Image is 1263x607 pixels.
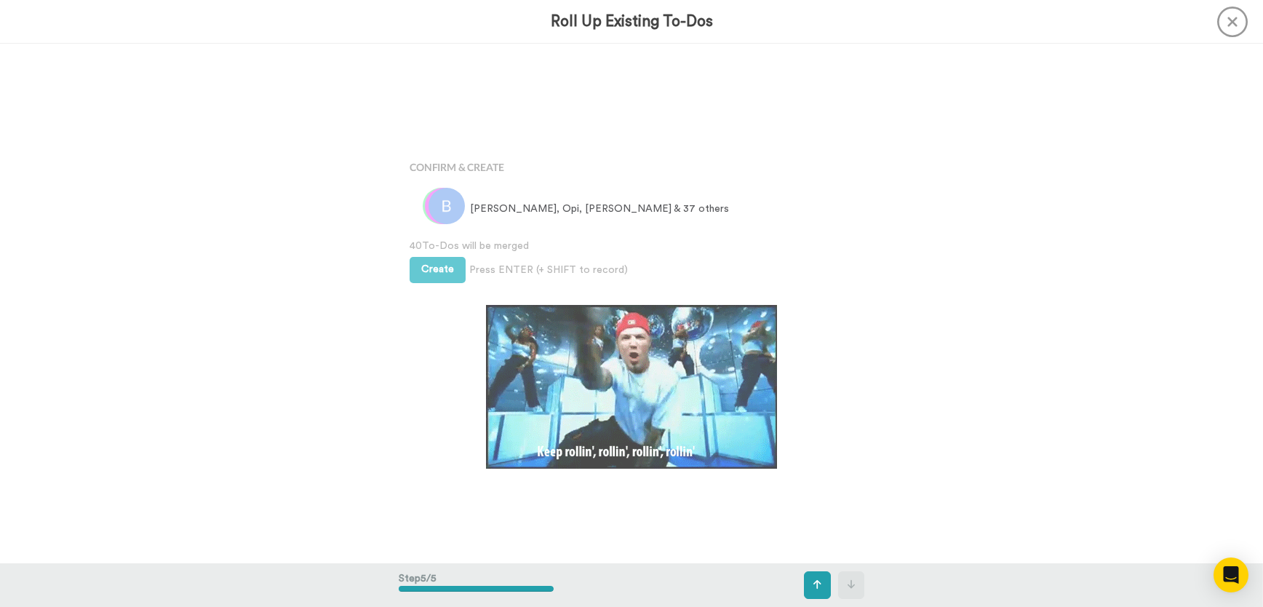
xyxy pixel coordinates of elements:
[486,305,777,469] img: 6EEDSeh.gif
[425,188,461,224] img: o.png
[551,13,713,30] h3: Roll Up Existing To-Dos
[469,263,628,277] span: Press ENTER (+ SHIFT to record)
[410,162,853,172] h4: Confirm & Create
[429,188,465,224] img: b.png
[410,257,466,283] button: Create
[410,239,853,253] span: 40 To-Dos will be merged
[423,188,459,224] img: j.png
[399,564,554,606] div: Step 5 / 5
[470,202,729,216] span: [PERSON_NAME], Opi, [PERSON_NAME] & 37 others
[421,264,454,274] span: Create
[1214,558,1248,592] div: Open Intercom Messenger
